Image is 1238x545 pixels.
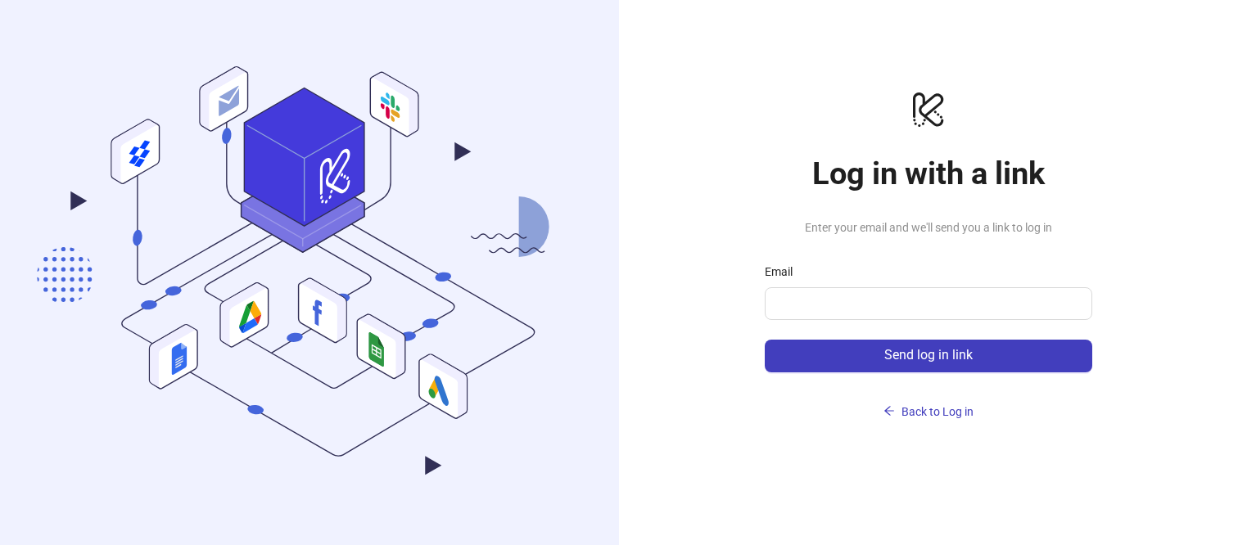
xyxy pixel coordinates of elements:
[765,372,1092,425] a: Back to Log in
[765,155,1092,192] h1: Log in with a link
[884,348,973,363] span: Send log in link
[883,405,895,417] span: arrow-left
[775,294,1079,313] input: Email
[765,263,803,281] label: Email
[901,405,974,418] span: Back to Log in
[765,218,1092,236] span: Enter your email and we'll send you a link to log in
[765,399,1092,425] button: Back to Log in
[765,340,1092,372] button: Send log in link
